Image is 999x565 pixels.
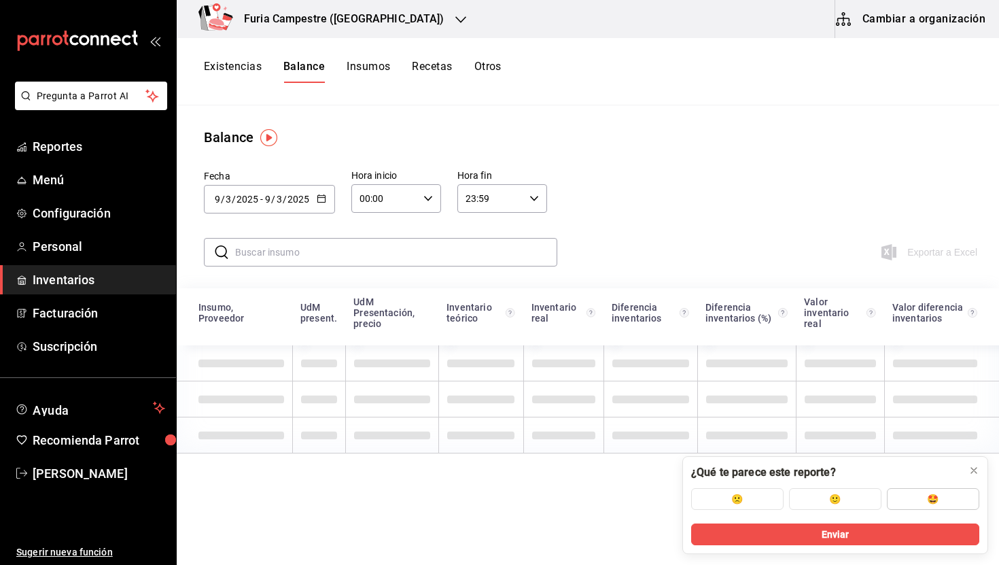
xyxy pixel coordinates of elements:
input: Year [287,194,310,205]
span: Sugerir nueva función [16,545,165,560]
div: Inventario teórico [446,302,504,324]
svg: Valor de diferencia inventario (MXN) = Diferencia de inventarios * Precio registrado [968,307,977,318]
span: Reportes [33,137,165,156]
div: ¿Qué te parece este reporte? [691,465,836,480]
svg: Diferencia inventarios (%) = (Diferencia de inventarios / Inventario teórico) * 100 [778,307,788,318]
button: 🙂 [789,488,881,510]
h3: Furia Campestre ([GEOGRAPHIC_DATA]) [233,11,444,27]
svg: Diferencia de inventarios = Inventario teórico - inventario real [680,307,689,318]
input: Day [276,194,283,205]
a: Pregunta a Parrot AI [10,99,167,113]
label: Hora inicio [351,171,441,180]
button: open_drawer_menu [150,35,160,46]
label: Hora fin [457,171,547,180]
span: / [283,194,287,205]
div: Diferencia inventarios (%) [705,302,776,324]
svg: Valor inventario real (MXN) = Inventario real * Precio registrado [866,307,875,318]
span: Fecha [204,171,230,182]
button: 🙁 [691,488,784,510]
div: Inventario real [531,302,584,324]
input: Day [225,194,232,205]
div: Valor diferencia inventarios [892,302,966,324]
span: Recomienda Parrot [33,431,165,449]
div: Valor inventario real [804,296,864,329]
span: Facturación [33,304,165,322]
div: Insumo, Proveedor [198,302,284,324]
span: Enviar [822,528,849,542]
span: Pregunta a Parrot AI [37,89,146,103]
button: Existencias [204,60,262,83]
span: / [221,194,225,205]
span: [PERSON_NAME] [33,464,165,483]
div: Diferencia inventarios [612,302,678,324]
svg: Inventario real = Cantidad inicial + compras - ventas - mermas - eventos de producción +/- transf... [586,307,595,318]
input: Buscar insumo [235,239,557,266]
button: 🤩 [887,488,979,510]
span: Inventarios [33,271,165,289]
img: Tooltip marker [260,129,277,146]
input: Month [214,194,221,205]
button: Enviar [691,524,979,545]
span: Ayuda [33,400,147,416]
svg: Inventario teórico = Cantidad inicial + compras - ventas - mermas - eventos de producción +/- tra... [506,307,514,318]
div: navigation tabs [204,60,502,83]
span: Suscripción [33,337,165,356]
button: Recetas [412,60,452,83]
span: Menú [33,171,165,189]
button: Balance [283,60,325,83]
span: / [232,194,236,205]
button: Insumos [347,60,390,83]
span: - [260,194,263,205]
div: Balance [204,127,253,148]
span: / [271,194,275,205]
span: Configuración [33,204,165,222]
span: Personal [33,237,165,256]
button: Pregunta a Parrot AI [15,82,167,110]
div: UdM present. [300,302,337,324]
button: Otros [474,60,502,83]
div: UdM Presentación, precio [353,296,430,329]
input: Year [236,194,259,205]
input: Month [264,194,271,205]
